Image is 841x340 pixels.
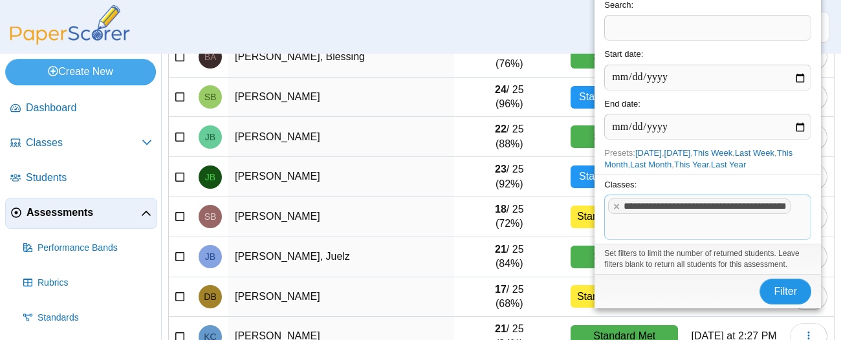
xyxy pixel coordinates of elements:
[635,148,662,158] a: [DATE]
[693,148,732,158] a: This Week
[5,128,157,159] a: Classes
[571,86,678,109] div: Standard Exceeded
[228,277,454,317] td: [PERSON_NAME]
[228,197,454,237] td: [PERSON_NAME]
[204,52,217,61] span: Blessing Aganze
[604,148,792,169] span: Presets: , , , , , , ,
[38,242,152,255] span: Performance Bands
[18,303,157,334] a: Standards
[5,93,157,124] a: Dashboard
[495,204,507,215] b: 18
[26,136,142,150] span: Classes
[735,148,774,158] a: Last Week
[571,246,678,268] div: Standard Met
[5,5,135,45] img: PaperScorer
[571,46,678,69] div: Standard Met
[595,175,821,244] div: Classes:
[571,206,678,228] div: Standard Nearly Met
[611,202,622,211] x: remove tag
[5,163,157,194] a: Students
[630,160,672,169] a: Last Month
[5,36,135,47] a: PaperScorer
[454,37,564,78] td: / 25 (76%)
[595,45,821,94] div: Start date:
[595,244,821,274] div: Set filters to limit the number of returned students. Leave filters blank to return all students ...
[495,164,507,175] b: 23
[228,37,454,78] td: [PERSON_NAME], Blessing
[204,212,217,221] span: Sean Borders
[26,101,152,115] span: Dashboard
[228,157,454,197] td: [PERSON_NAME]
[205,173,215,182] span: Jerome Bohanon
[571,165,678,188] div: Standard Exceeded
[205,252,215,261] span: Juelz Bryant
[495,284,507,295] b: 17
[5,198,157,229] a: Assessments
[204,292,216,301] span: Dj Burks
[454,157,564,197] td: / 25 (92%)
[205,133,215,142] span: Justin Bermudez
[495,244,507,255] b: 21
[759,279,811,304] button: Filter
[454,117,564,157] td: / 25 (88%)
[27,206,141,220] span: Assessments
[604,195,811,240] tags: ​
[664,148,691,158] a: [DATE]
[711,160,746,169] a: Last Year
[18,268,157,299] a: Rubrics
[454,237,564,277] td: / 25 (84%)
[38,277,152,290] span: Rubrics
[228,117,454,157] td: [PERSON_NAME]
[595,94,821,143] div: End date:
[38,312,152,324] span: Standards
[495,323,507,334] b: 21
[454,197,564,237] td: / 25 (72%)
[228,78,454,118] td: [PERSON_NAME]
[228,237,454,277] td: [PERSON_NAME], Juelz
[5,59,156,85] a: Create New
[495,44,507,55] b: 19
[454,277,564,317] td: / 25 (68%)
[204,92,217,101] span: Stephon Baker-Bohanon
[571,125,678,148] div: Standard Met
[454,78,564,118] td: / 25 (96%)
[774,286,797,297] span: Filter
[495,123,507,134] b: 22
[571,285,678,308] div: Standard Nearly Met
[18,233,157,264] a: Performance Bands
[26,171,152,185] span: Students
[495,84,507,95] b: 24
[674,160,709,169] a: This Year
